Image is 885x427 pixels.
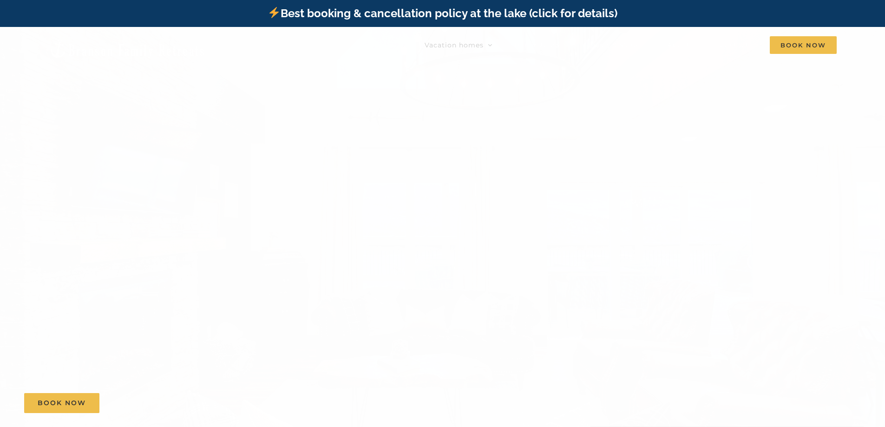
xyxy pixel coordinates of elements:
span: Book Now [770,36,837,54]
span: Book Now [38,399,86,407]
span: About [668,42,690,48]
a: About [668,36,699,54]
a: Best booking & cancellation policy at the lake (click for details) [268,7,617,20]
nav: Main Menu [425,36,837,54]
img: ⚡️ [269,7,280,18]
span: Deals & More [590,42,638,48]
a: Things to do [513,36,569,54]
span: Contact [720,42,749,48]
span: Vacation homes [425,42,484,48]
span: Things to do [513,42,560,48]
img: Branson Family Retreats Logo [48,38,206,59]
a: Deals & More [590,36,647,54]
a: Book Now [24,393,99,413]
a: Vacation homes [425,36,492,54]
a: Contact [720,36,749,54]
